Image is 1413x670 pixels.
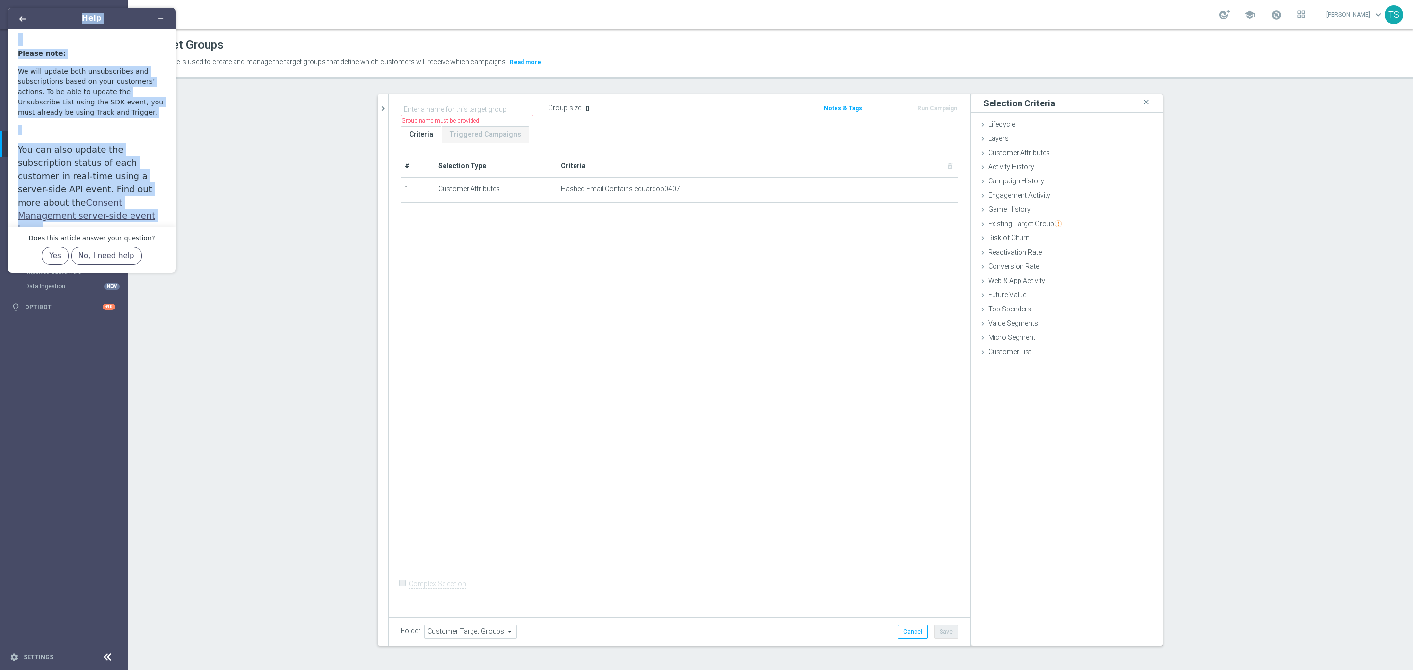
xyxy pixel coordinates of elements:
[1141,96,1151,109] i: close
[153,12,169,26] button: Minimize widget
[103,304,115,310] div: +10
[581,104,583,112] label: :
[988,234,1030,242] span: Risk of Churn
[11,303,20,311] i: lightbulb
[988,191,1050,199] span: Engagement Activity
[401,126,442,143] a: Criteria
[988,305,1031,313] span: Top Spenders
[42,247,68,265] button: Yes
[401,155,434,178] th: #
[823,103,863,114] button: Notes & Tags
[509,57,542,68] button: Read more
[401,103,533,116] input: Enter a name for this target group
[25,294,103,320] a: Optibot
[401,627,420,635] label: Folder
[988,206,1031,213] span: Game History
[442,126,529,143] a: Triggered Campaigns
[934,625,958,639] button: Save
[988,120,1015,128] span: Lifecycle
[585,105,589,113] span: 0
[378,104,388,113] i: chevron_right
[988,134,1009,142] span: Layers
[988,177,1044,185] span: Campaign History
[898,625,928,639] button: Cancel
[434,155,557,178] th: Selection Type
[11,294,115,320] div: Optibot
[1373,9,1384,20] span: keyboard_arrow_down
[15,12,30,26] button: Back
[409,579,466,589] label: Complex Selection
[104,283,120,290] div: NEW
[548,104,581,112] label: Group size
[434,178,557,202] td: Customer Attributes
[18,143,166,235] h4: You can also update the subscription status of each customer in real-time using a server-side API...
[26,279,127,294] div: Data Ingestion
[983,98,1055,109] h3: Selection Criteria
[149,58,507,66] span: This page is used to create and manage the target groups that define which customers will receive...
[11,303,116,311] button: lightbulb Optibot +10
[1385,5,1403,24] div: TS
[988,163,1034,171] span: Activity History
[401,117,479,125] label: Group name must be provided
[988,248,1042,256] span: Reactivation Rate
[28,234,155,242] h3: Does this article answer your question?
[378,94,388,123] button: chevron_right
[149,38,224,52] h1: Target Groups
[988,220,1062,228] span: Existing Target Group
[988,262,1039,270] span: Conversion Rate
[18,66,166,118] p: We will update both unsubscribes and subscriptions based on your customers’ actions. To be able t...
[1325,7,1385,22] a: [PERSON_NAME]keyboard_arrow_down
[10,653,19,662] i: settings
[1244,9,1255,20] span: school
[988,277,1045,284] span: Web & App Activity
[18,197,155,234] a: Consent Management server-side event here
[988,319,1038,327] span: Value Segments
[561,162,586,170] span: Criteria
[24,654,53,660] a: Settings
[988,348,1031,356] span: Customer List
[561,185,680,193] span: Hashed Email Contains eduardob0407
[71,247,142,265] button: No, I need help
[988,149,1050,156] span: Customer Attributes
[988,291,1026,299] span: Future Value
[26,283,102,290] a: Data Ingestion
[44,13,139,24] h1: Help
[18,50,66,57] span: Please note:
[401,178,434,202] td: 1
[988,334,1035,341] span: Micro Segment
